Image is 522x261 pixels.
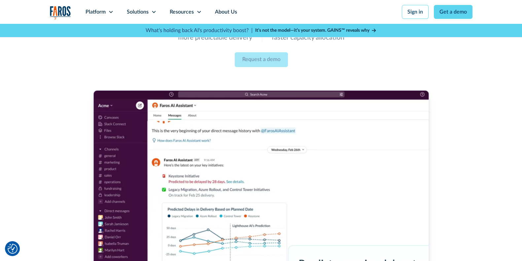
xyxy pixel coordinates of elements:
[255,28,369,33] strong: It’s not the model—it’s your system. GAINS™ reveals why
[50,6,71,20] a: home
[50,6,71,20] img: Logo of the analytics and reporting company Faros.
[434,5,472,19] a: Get a demo
[178,33,252,43] p: more predictable delivery
[8,244,17,254] img: Revisit consent button
[8,244,17,254] button: Cookie Settings
[255,27,377,34] a: It’s not the model—it’s your system. GAINS™ reveals why
[402,5,429,19] a: Sign in
[170,8,194,16] div: Resources
[127,8,149,16] div: Solutions
[234,52,288,67] a: Request a demo
[86,8,106,16] div: Platform
[271,33,344,43] p: faster capacity allocation
[146,26,253,34] p: What's holding back AI's productivity boost? |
